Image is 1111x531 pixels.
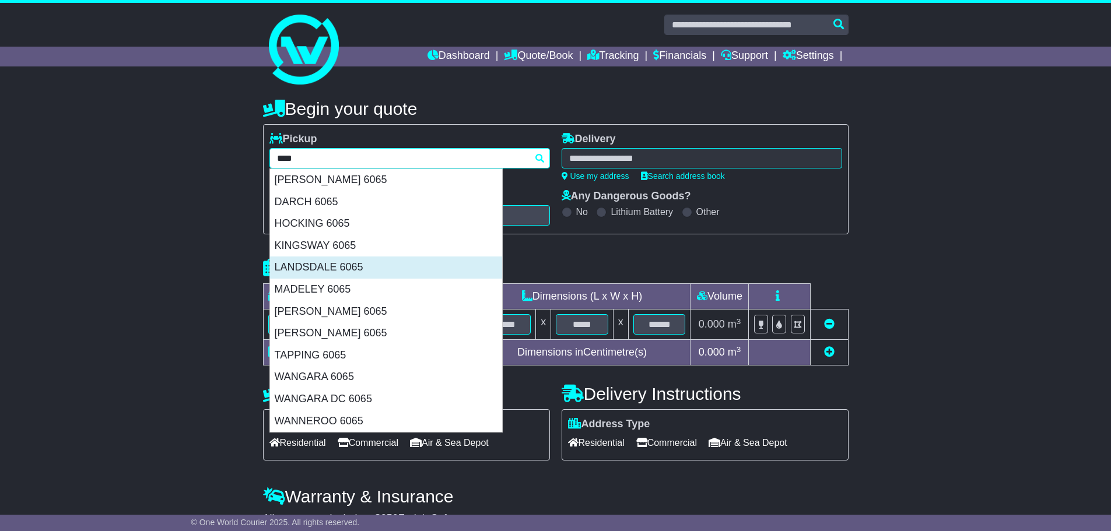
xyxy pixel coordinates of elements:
label: Pickup [269,133,317,146]
label: Lithium Battery [611,206,673,217]
h4: Delivery Instructions [562,384,849,403]
a: Add new item [824,346,835,358]
span: Air & Sea Depot [410,434,489,452]
a: Tracking [587,47,639,66]
label: No [576,206,588,217]
div: DARCH 6065 [270,191,502,213]
a: Remove this item [824,318,835,330]
td: Dimensions in Centimetre(s) [474,340,691,365]
span: 0.000 [699,318,725,330]
typeahead: Please provide city [269,148,550,168]
a: Dashboard [427,47,490,66]
div: [PERSON_NAME] 6065 [270,301,502,323]
a: Search address book [641,171,725,181]
td: Type [263,284,360,310]
div: LANDSDALE 6065 [270,256,502,279]
span: Commercial [636,434,697,452]
a: Settings [783,47,834,66]
div: [PERSON_NAME] 6065 [270,322,502,344]
span: Residential [568,434,625,452]
div: KINGSWAY 6065 [270,235,502,257]
span: 250 [381,512,398,524]
label: Other [696,206,720,217]
td: Dimensions (L x W x H) [474,284,691,310]
label: Delivery [562,133,616,146]
label: Address Type [568,418,650,431]
td: x [536,310,551,340]
h4: Begin your quote [263,99,849,118]
span: Residential [269,434,326,452]
td: Total [263,340,360,365]
sup: 3 [737,317,741,326]
div: WANNEROO 6065 [270,410,502,432]
div: [PERSON_NAME] 6065 [270,169,502,191]
h4: Pickup Instructions [263,384,550,403]
a: Financials [653,47,706,66]
td: x [613,310,628,340]
a: Support [721,47,768,66]
span: © One World Courier 2025. All rights reserved. [191,518,360,527]
span: Air & Sea Depot [709,434,787,452]
span: 0.000 [699,346,725,358]
h4: Warranty & Insurance [263,487,849,506]
a: Use my address [562,171,629,181]
label: Any Dangerous Goods? [562,190,691,203]
div: WANGARA 6065 [270,366,502,388]
span: m [728,318,741,330]
td: Volume [691,284,749,310]
sup: 3 [737,345,741,354]
a: Quote/Book [504,47,573,66]
div: All our quotes include a $ FreightSafe warranty. [263,512,849,525]
div: TAPPING 6065 [270,344,502,367]
span: Commercial [338,434,398,452]
div: MADELEY 6065 [270,279,502,301]
h4: Package details | [263,258,409,277]
div: HOCKING 6065 [270,213,502,235]
span: m [728,346,741,358]
div: WANGARA DC 6065 [270,388,502,410]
